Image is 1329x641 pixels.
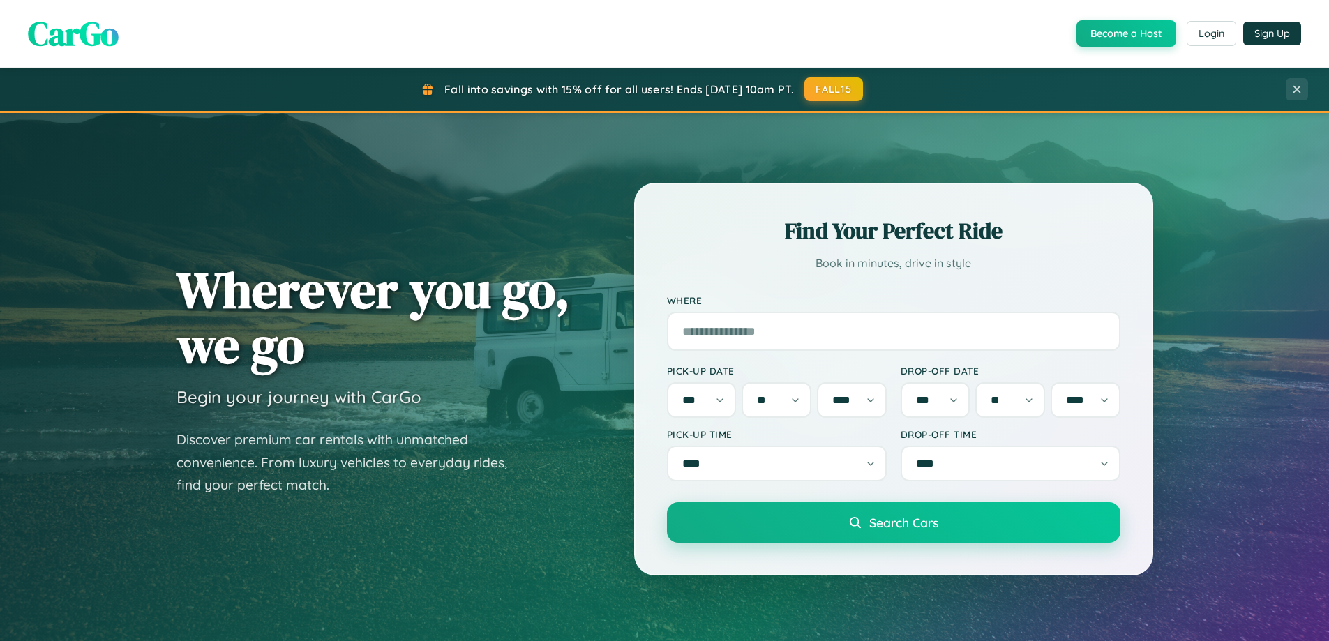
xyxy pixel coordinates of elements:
h2: Find Your Perfect Ride [667,216,1120,246]
span: Fall into savings with 15% off for all users! Ends [DATE] 10am PT. [444,82,794,96]
button: Become a Host [1076,20,1176,47]
label: Drop-off Date [901,365,1120,377]
label: Pick-up Time [667,428,887,440]
button: FALL15 [804,77,863,101]
button: Search Cars [667,502,1120,543]
button: Login [1187,21,1236,46]
h3: Begin your journey with CarGo [177,386,421,407]
label: Drop-off Time [901,428,1120,440]
label: Pick-up Date [667,365,887,377]
label: Where [667,294,1120,306]
button: Sign Up [1243,22,1301,45]
span: CarGo [28,10,119,56]
span: Search Cars [869,515,938,530]
h1: Wherever you go, we go [177,262,570,372]
p: Book in minutes, drive in style [667,253,1120,273]
p: Discover premium car rentals with unmatched convenience. From luxury vehicles to everyday rides, ... [177,428,525,497]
